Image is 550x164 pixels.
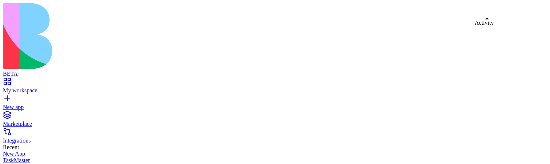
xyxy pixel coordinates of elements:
[16,6,88,13] p: Don Neumark
[3,137,547,144] div: Integrations
[3,157,547,164] a: TaskMaster
[3,144,19,150] span: Recent
[3,81,547,94] a: My workspace
[9,54,59,63] p: 0 of 0 tasks
[3,151,547,157] a: New App
[3,71,547,77] div: BETA
[96,12,99,19] span: D
[3,3,295,69] img: logo
[3,121,547,127] div: Marketplace
[3,131,547,144] a: Integrations
[475,20,494,26] div: Activity
[3,104,547,111] div: New app
[3,87,547,94] div: My workspace
[3,97,547,111] a: New app
[3,114,547,127] a: Marketplace
[16,13,88,25] p: [EMAIL_ADDRESS][DOMAIN_NAME]
[3,64,547,77] a: BETA
[9,40,59,53] h1: My Tasks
